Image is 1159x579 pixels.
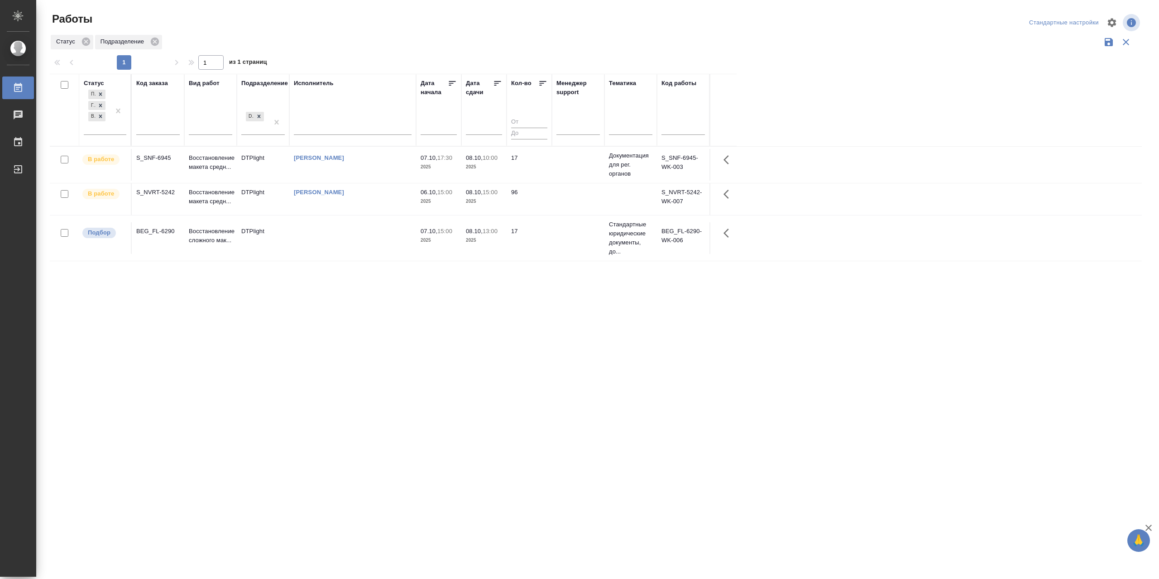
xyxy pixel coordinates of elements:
p: 13:00 [483,228,498,234]
span: из 1 страниц [229,57,267,70]
p: 08.10, [466,228,483,234]
a: [PERSON_NAME] [294,189,344,196]
p: 2025 [421,163,457,172]
p: В работе [88,189,114,198]
p: 2025 [421,236,457,245]
button: Сбросить фильтры [1117,33,1135,51]
input: До [511,128,547,139]
div: Менеджер support [556,79,600,97]
p: 2025 [466,163,502,172]
button: 🙏 [1127,529,1150,552]
td: DTPlight [237,222,289,254]
p: Восстановление сложного мак... [189,227,232,245]
div: Подбор, Готов к работе, В работе [87,111,106,122]
div: Дата сдачи [466,79,493,97]
div: BEG_FL-6290 [136,227,180,236]
button: Здесь прячутся важные кнопки [718,183,740,205]
p: 06.10, [421,189,437,196]
p: 07.10, [421,154,437,161]
p: Стандартные юридические документы, до... [609,220,652,256]
p: Восстановление макета средн... [189,188,232,206]
input: От [511,117,547,128]
p: 08.10, [466,189,483,196]
p: Подбор [88,228,110,237]
p: 2025 [421,197,457,206]
p: Статус [56,37,78,46]
span: 🙏 [1131,531,1146,550]
td: S_NVRT-5242-WK-007 [657,183,709,215]
td: 17 [507,149,552,181]
p: 10:00 [483,154,498,161]
div: DTPlight [246,112,254,121]
td: 96 [507,183,552,215]
div: Готов к работе [88,101,96,110]
p: 2025 [466,197,502,206]
span: Посмотреть информацию [1123,14,1142,31]
span: Настроить таблицу [1101,12,1123,33]
td: 17 [507,222,552,254]
p: 17:30 [437,154,452,161]
span: Работы [50,12,92,26]
div: Код заказа [136,79,168,88]
p: 07.10, [421,228,437,234]
p: Документация для рег. органов [609,151,652,178]
button: Здесь прячутся важные кнопки [718,149,740,171]
div: Статус [51,35,93,49]
p: Восстановление макета средн... [189,153,232,172]
div: Подбор [88,90,96,99]
div: Дата начала [421,79,448,97]
td: DTPlight [237,183,289,215]
td: DTPlight [237,149,289,181]
div: DTPlight [245,111,265,122]
a: [PERSON_NAME] [294,154,344,161]
div: Код работы [661,79,696,88]
div: В работе [88,112,96,121]
div: Подразделение [95,35,162,49]
p: В работе [88,155,114,164]
div: Тематика [609,79,636,88]
div: Подбор, Готов к работе, В работе [87,89,106,100]
td: S_SNF-6945-WK-003 [657,149,709,181]
p: Подразделение [101,37,147,46]
p: 2025 [466,236,502,245]
div: Кол-во [511,79,532,88]
p: 15:00 [437,189,452,196]
td: BEG_FL-6290-WK-006 [657,222,709,254]
p: 08.10, [466,154,483,161]
div: Исполнитель выполняет работу [81,188,126,200]
div: S_SNF-6945 [136,153,180,163]
div: Можно подбирать исполнителей [81,227,126,239]
button: Сохранить фильтры [1100,33,1117,51]
div: Подразделение [241,79,288,88]
p: 15:00 [483,189,498,196]
div: split button [1027,16,1101,30]
div: Вид работ [189,79,220,88]
div: Исполнитель [294,79,334,88]
div: Подбор, Готов к работе, В работе [87,100,106,111]
button: Здесь прячутся важные кнопки [718,222,740,244]
div: S_NVRT-5242 [136,188,180,197]
p: 15:00 [437,228,452,234]
div: Исполнитель выполняет работу [81,153,126,166]
div: Статус [84,79,104,88]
